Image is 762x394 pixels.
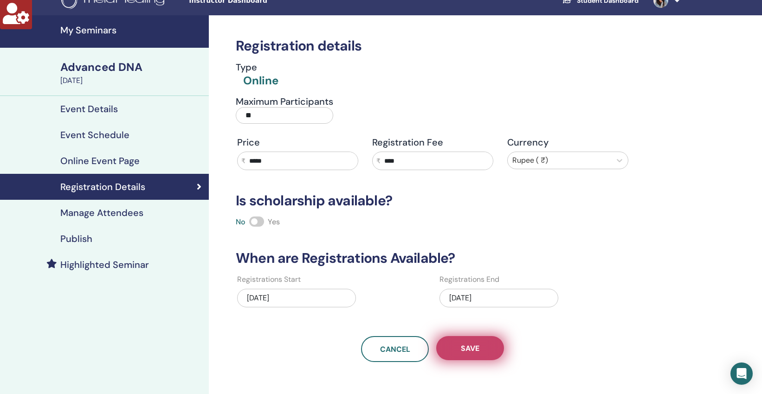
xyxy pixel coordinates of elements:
h4: Event Details [60,103,118,114]
span: ₹ [376,156,381,166]
h3: Is scholarship available? [230,192,635,209]
span: ₹ [241,156,245,166]
input: Maximum Participants [236,107,333,124]
button: Save [436,336,504,360]
a: Cancel [361,336,429,362]
span: Cancel [380,344,410,354]
h4: Registration Fee [372,137,493,148]
h4: Currency [507,137,628,148]
div: Open Intercom Messenger [730,362,753,385]
span: Save [461,343,479,353]
div: Advanced DNA [60,59,203,75]
h4: Type [236,62,278,73]
h3: When are Registrations Available? [230,250,635,267]
label: Registrations End [439,274,499,285]
span: Yes [268,217,280,227]
span: No [236,217,245,227]
div: [DATE] [439,289,558,307]
h3: Registration details [230,38,635,54]
a: Advanced DNA[DATE] [55,59,209,86]
div: [DATE] [237,289,356,307]
h4: Manage Attendees [60,207,143,218]
label: Registrations Start [237,274,301,285]
h4: Price [237,137,358,148]
h4: Maximum Participants [236,96,333,107]
h4: My Seminars [60,25,203,36]
h4: Publish [60,233,92,244]
div: Online [243,73,278,89]
h4: Online Event Page [60,155,140,166]
h4: Registration Details [60,181,145,192]
div: [DATE] [60,75,203,86]
h4: Highlighted Seminar [60,259,149,270]
h4: Event Schedule [60,129,129,140]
